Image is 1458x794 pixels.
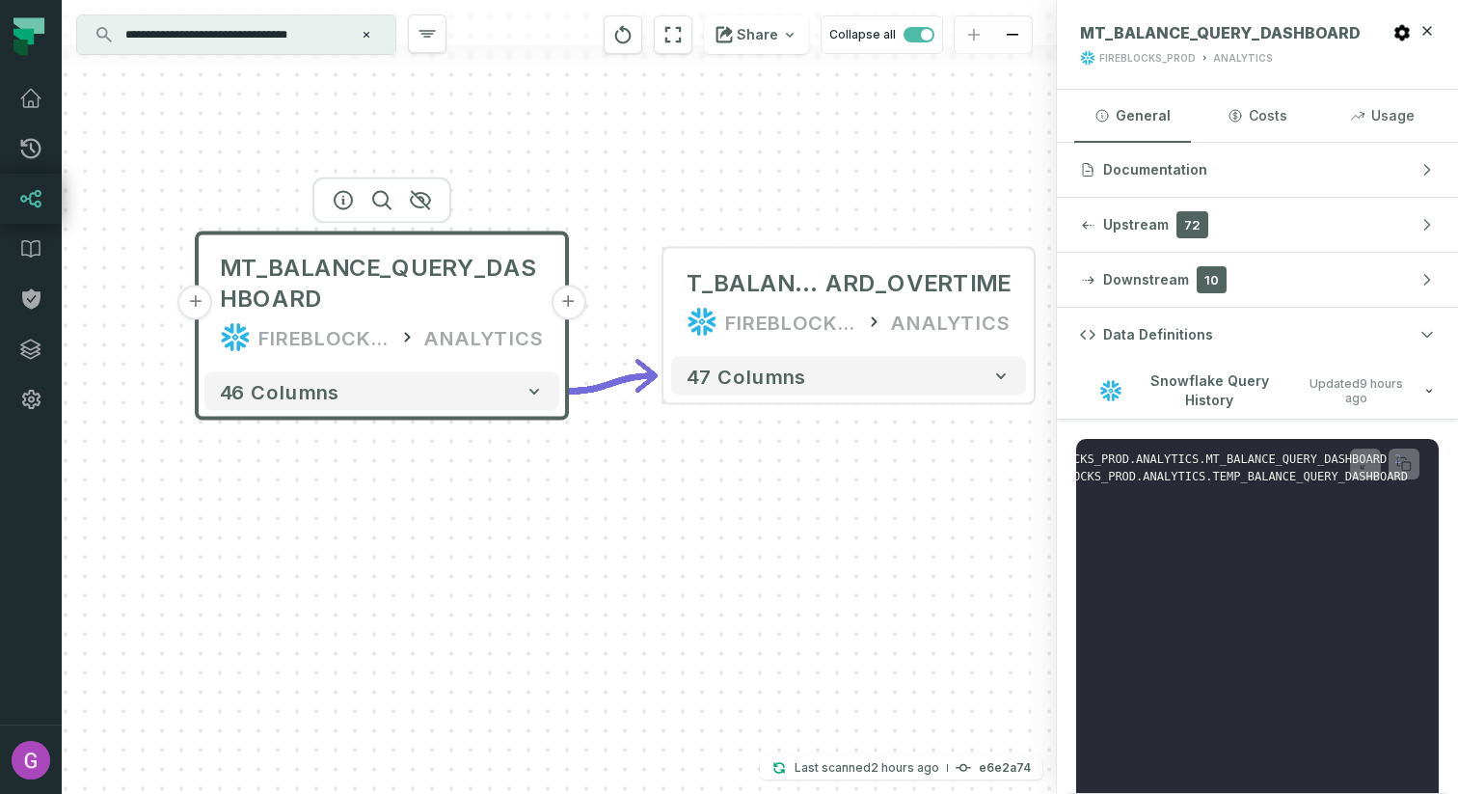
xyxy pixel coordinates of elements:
span: Snowflake Query History [1130,371,1288,409]
span: ARD_OVERTIME [825,268,1011,299]
div: ANALYTICS [424,322,544,353]
g: Edge from 33aee9b8307edf952b3480c901e478d0 to 6919c524b709d3bde28d36fa93a4f600 [567,376,656,392]
span: T_BALANCE_QUERY_DASHBO [687,268,825,299]
button: Costs [1199,90,1315,142]
span: 46 columns [220,380,339,403]
button: General [1074,90,1191,142]
span: . [1199,452,1205,466]
button: Downstream10 [1057,253,1458,307]
span: . [1205,470,1212,483]
button: Last scanned[DATE] 8:18:14 AMe6e2a74 [760,756,1042,780]
button: + [551,286,585,320]
relative-time: Aug 27, 2025, 8:18 AM GMT+3 [871,760,939,775]
span: 10 [1197,266,1227,293]
span: Data Definitions [1103,325,1213,344]
div: FIREBLOCKS_PROD [1099,51,1196,66]
div: ANALYTICS [1213,51,1273,66]
div: FIREBLOCKS_PROD [258,322,390,353]
relative-time: Aug 27, 2025, 1:39 AM GMT+3 [1345,376,1403,405]
button: Clear search query [357,25,376,44]
button: Data Definitions [1057,308,1458,362]
span: MT_BALANCE_QUERY_DASHBOARD [1205,452,1387,466]
span: TEMP_BALANCE_QUERY_DASHBOARD [1213,470,1408,483]
div: FIREBLOCKS_PROD [725,307,856,338]
p: Last scanned [795,758,939,778]
span: 72 [1176,211,1208,238]
span: MT_BALANCE_QUERY_DASHBOARD [1080,23,1361,42]
span: . [1136,470,1143,483]
button: + [178,286,213,320]
button: zoom out [993,16,1032,54]
span: . [1129,452,1136,466]
button: Collapse all [821,15,943,54]
div: T_BALANCE_QUERY_DASHBOARD_OVERTIME [687,268,1011,299]
span: MT_BALANCE_QUERY_DASHBOARD [220,253,544,315]
button: Usage [1324,90,1441,142]
button: Snowflake Query HistoryUpdated[DATE] 1:39:44 AM [1080,377,1435,403]
button: Share [704,15,809,54]
span: ANALYTICS [1136,452,1199,466]
span: FIREBLOCKS_PROD [1032,470,1136,483]
span: FIREBLOCKS_PROD [1025,452,1129,466]
span: Updated [1300,376,1412,405]
h4: e6e2a74 [979,762,1031,774]
div: ANALYTICS [891,307,1011,338]
button: Upstream72 [1057,198,1458,252]
img: avatar of Guy Abramov [12,741,50,780]
span: ANALYTICS [1143,470,1205,483]
button: Documentation [1057,143,1458,197]
span: Documentation [1103,160,1207,179]
span: Upstream [1103,215,1169,234]
span: 47 columns [687,365,806,388]
span: Downstream [1103,270,1189,289]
